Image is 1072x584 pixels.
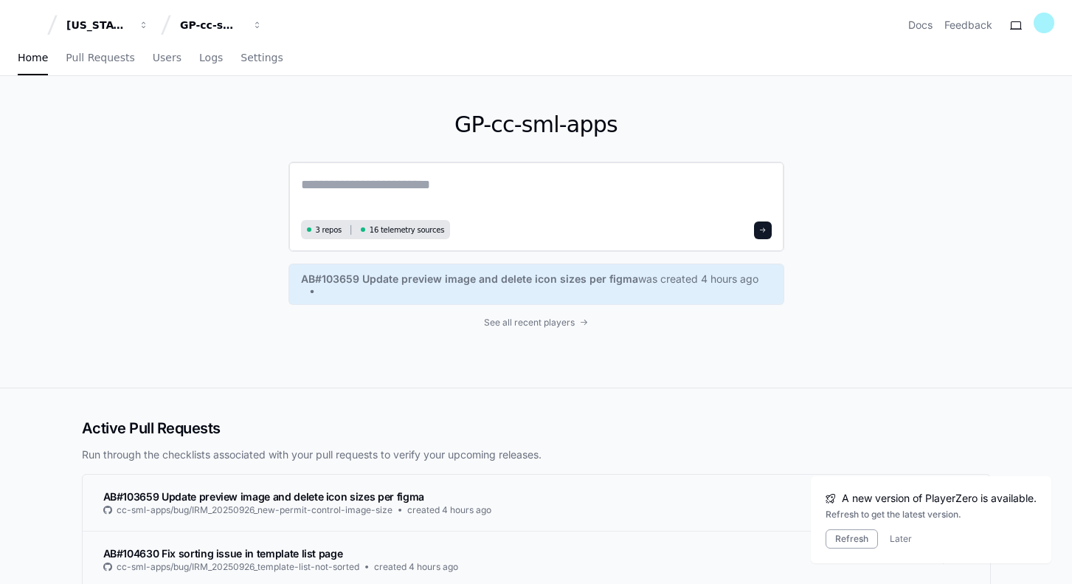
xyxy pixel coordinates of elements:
[60,12,155,38] button: [US_STATE] Pacific
[316,224,342,236] span: 3 repos
[826,509,1037,521] div: Refresh to get the latest version.
[288,111,784,138] h1: GP-cc-sml-apps
[199,41,223,75] a: Logs
[103,547,343,560] span: AB#104630 Fix sorting issue in template list page
[66,53,134,62] span: Pull Requests
[908,18,933,32] a: Docs
[66,41,134,75] a: Pull Requests
[82,418,991,439] h2: Active Pull Requests
[241,41,283,75] a: Settings
[117,504,393,516] span: cc-sml-apps/bug/IRM_20250926_new-permit-control-image-size
[301,272,638,286] span: AB#103659 Update preview image and delete icon sizes per figma
[374,561,458,573] span: created 4 hours ago
[82,447,991,462] p: Run through the checklists associated with your pull requests to verify your upcoming releases.
[826,529,878,549] button: Refresh
[288,317,784,329] a: See all recent players
[83,475,990,531] a: AB#103659 Update preview image and delete icon sizes per figmacc-sml-apps/bug/IRM_20250926_new-pe...
[153,53,181,62] span: Users
[18,53,48,62] span: Home
[944,18,992,32] button: Feedback
[890,533,912,545] button: Later
[199,53,223,62] span: Logs
[174,12,269,38] button: GP-cc-sml-apps
[180,18,243,32] div: GP-cc-sml-apps
[407,504,491,516] span: created 4 hours ago
[153,41,181,75] a: Users
[103,490,424,503] span: AB#103659 Update preview image and delete icon sizes per figma
[301,272,772,297] a: AB#103659 Update preview image and delete icon sizes per figmawas created 4 hours ago
[241,53,283,62] span: Settings
[18,41,48,75] a: Home
[117,561,359,573] span: cc-sml-apps/bug/IRM_20250926_template-list-not-sorted
[484,317,575,329] span: See all recent players
[842,491,1037,506] span: A new version of PlayerZero is available.
[638,272,758,286] span: was created 4 hours ago
[66,18,130,32] div: [US_STATE] Pacific
[370,224,444,236] span: 16 telemetry sources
